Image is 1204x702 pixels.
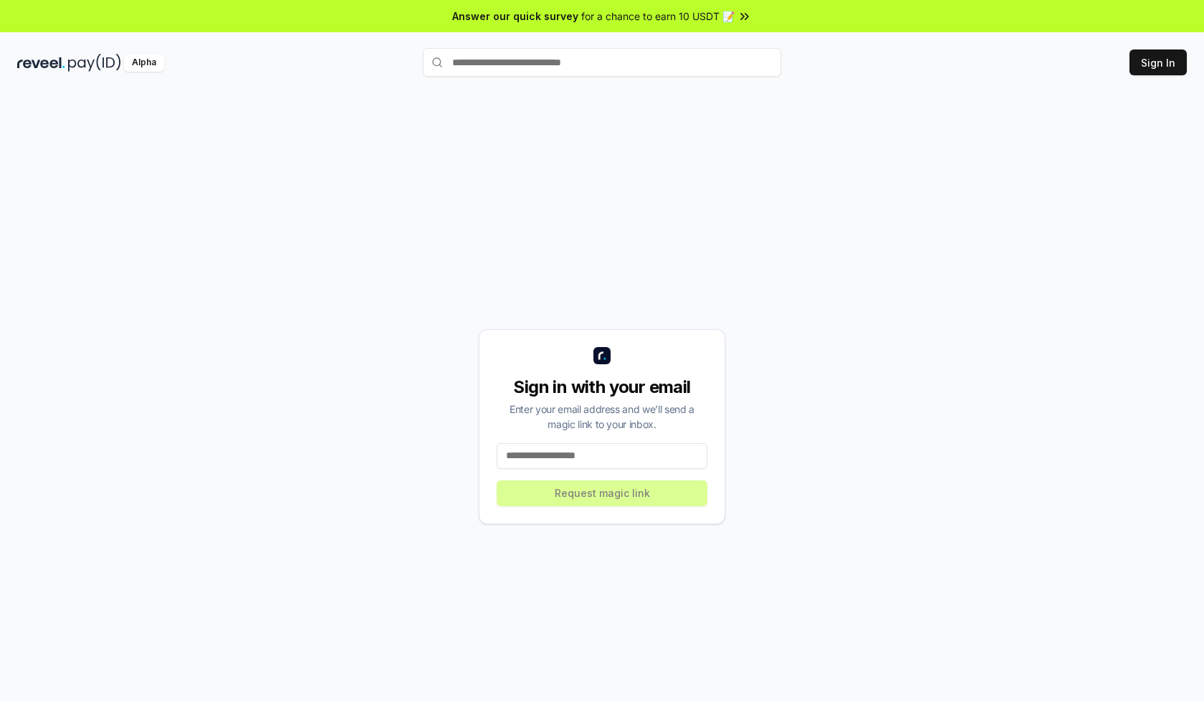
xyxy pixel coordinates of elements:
[581,9,735,24] span: for a chance to earn 10 USDT 📝
[1129,49,1187,75] button: Sign In
[124,54,164,72] div: Alpha
[593,347,611,364] img: logo_small
[497,376,707,399] div: Sign in with your email
[452,9,578,24] span: Answer our quick survey
[68,54,121,72] img: pay_id
[497,402,707,432] div: Enter your email address and we’ll send a magic link to your inbox.
[17,54,65,72] img: reveel_dark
